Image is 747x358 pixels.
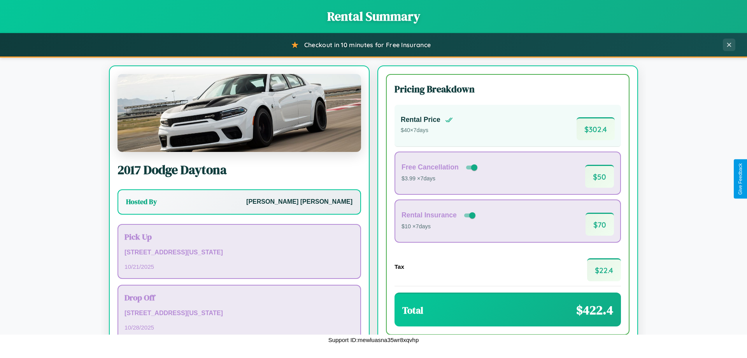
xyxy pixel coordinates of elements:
p: $ 40 × 7 days [401,125,453,136]
h3: Pick Up [124,231,354,242]
img: Dodge Daytona [117,74,361,152]
h4: Free Cancellation [402,163,459,171]
p: $3.99 × 7 days [402,174,479,184]
span: $ 302.4 [577,117,615,140]
h4: Tax [395,263,404,270]
h4: Rental Price [401,116,440,124]
h4: Rental Insurance [402,211,457,219]
p: 10 / 28 / 2025 [124,322,354,333]
p: Support ID: mewluasna35wr8xqvhp [328,335,419,345]
span: $ 422.4 [576,302,613,319]
h3: Pricing Breakdown [395,83,621,95]
span: $ 50 [585,165,614,188]
p: $10 × 7 days [402,222,477,232]
p: [STREET_ADDRESS][US_STATE] [124,308,354,319]
h3: Drop Off [124,292,354,303]
p: [STREET_ADDRESS][US_STATE] [124,247,354,258]
h3: Total [402,304,423,317]
h1: Rental Summary [8,8,739,25]
p: [PERSON_NAME] [PERSON_NAME] [246,196,352,208]
span: $ 70 [586,213,614,236]
h2: 2017 Dodge Daytona [117,161,361,178]
h3: Hosted By [126,197,157,206]
p: 10 / 21 / 2025 [124,261,354,272]
span: $ 22.4 [587,258,621,281]
span: Checkout in 10 minutes for Free Insurance [304,41,431,49]
div: Give Feedback [738,163,743,195]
